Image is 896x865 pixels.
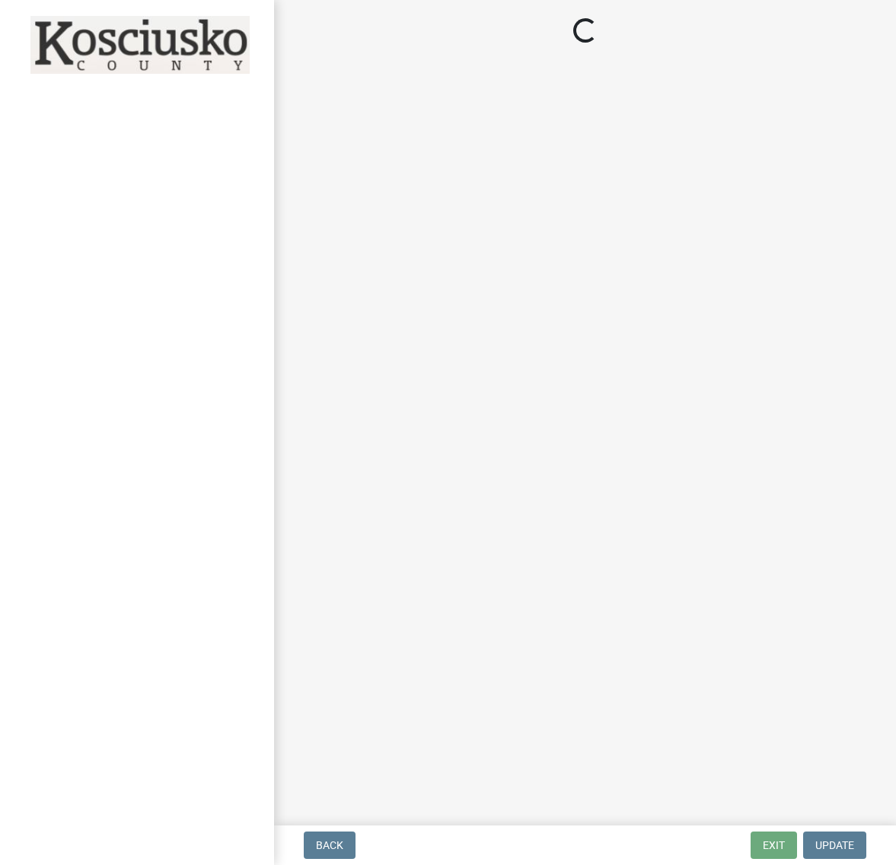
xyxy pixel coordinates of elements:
[304,832,356,859] button: Back
[815,839,854,851] span: Update
[803,832,866,859] button: Update
[751,832,797,859] button: Exit
[316,839,343,851] span: Back
[30,16,250,74] img: Kosciusko County, Indiana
